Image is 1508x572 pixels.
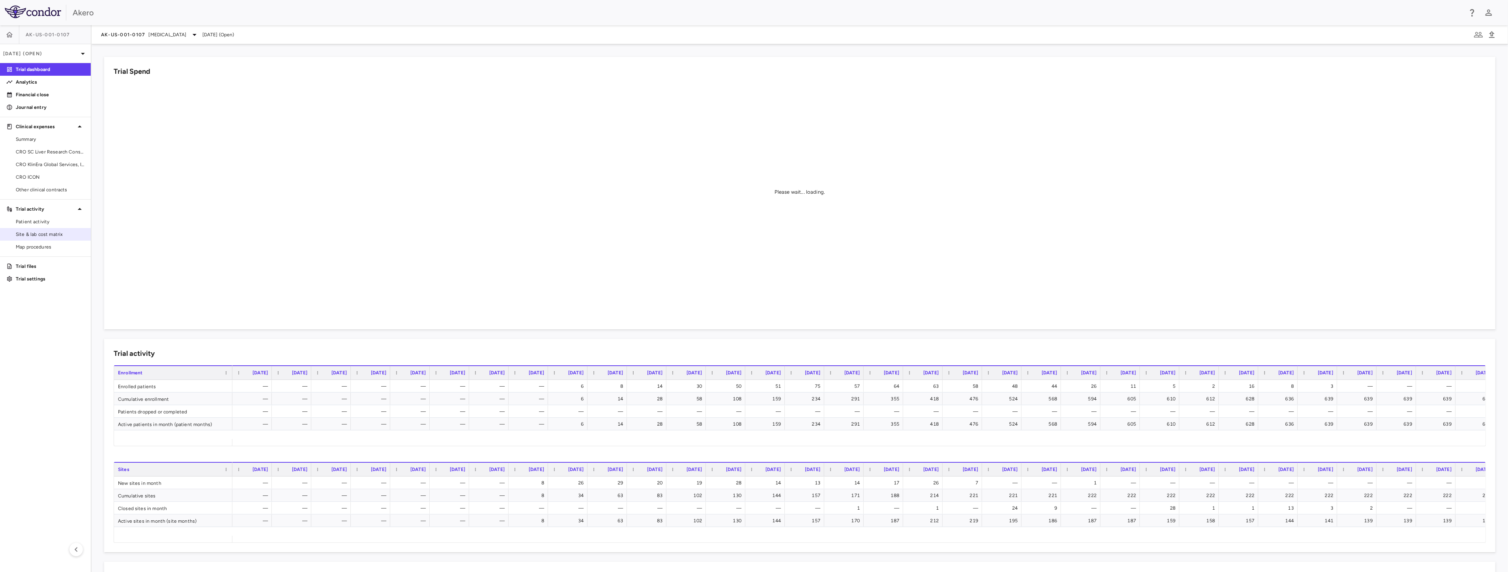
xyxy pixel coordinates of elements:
div: 476 [950,393,978,405]
div: 639 [1344,418,1373,430]
div: — [279,502,307,514]
span: Map procedures [16,243,84,250]
div: 612 [1186,418,1215,430]
div: 144 [752,489,781,502]
div: 8 [1265,380,1294,393]
p: Financial close [16,91,84,98]
div: 16 [1226,380,1254,393]
div: — [397,489,426,502]
div: 636 [1265,393,1294,405]
div: 63 [910,380,939,393]
div: Cumulative sites [114,489,232,501]
div: 639 [1305,393,1333,405]
span: CRO ICON [16,174,84,181]
div: — [397,418,426,430]
div: 222 [1226,489,1254,502]
span: [DATE] [1199,467,1215,472]
div: — [516,393,544,405]
div: — [437,418,465,430]
div: — [239,477,268,489]
div: Active sites in month (site months) [114,514,232,527]
span: Sites [118,467,129,472]
div: 14 [595,418,623,430]
p: Trial dashboard [16,66,84,73]
div: — [397,405,426,418]
span: Enrollment [118,370,143,376]
p: Trial settings [16,275,84,282]
div: 157 [792,489,820,502]
div: 64 [871,380,899,393]
div: 3 [1305,380,1333,393]
span: [DATE] [1239,370,1254,376]
div: 222 [1186,489,1215,502]
span: [DATE] [568,467,584,472]
div: 34 [555,489,584,502]
span: [DATE] [1318,370,1333,376]
span: [DATE] [489,467,505,472]
div: 83 [634,489,662,502]
span: [DATE] [1436,370,1452,376]
div: — [239,502,268,514]
div: 14 [831,477,860,489]
div: 222 [1147,489,1175,502]
span: [DATE] [726,467,741,472]
div: — [358,393,386,405]
div: — [1186,477,1215,489]
div: 5 [1147,380,1175,393]
div: — [1344,405,1373,418]
div: — [1029,405,1057,418]
div: — [1423,477,1452,489]
div: 594 [1068,393,1096,405]
span: [DATE] [1357,370,1373,376]
div: 639 [1344,393,1373,405]
span: [DATE] [963,467,978,472]
div: — [989,477,1018,489]
span: [DATE] [331,467,347,472]
p: Analytics [16,79,84,86]
div: — [1384,477,1412,489]
div: 29 [595,477,623,489]
div: 6 [555,380,584,393]
div: — [476,477,505,489]
div: 594 [1068,418,1096,430]
span: [DATE] [608,370,623,376]
h6: Trial Spend [114,66,150,77]
p: [DATE] (Open) [3,50,78,57]
span: [DATE] [963,370,978,376]
div: 605 [1108,418,1136,430]
p: Clinical expenses [16,123,75,130]
div: New sites in month [114,477,232,489]
div: 102 [674,489,702,502]
div: 628 [1226,418,1254,430]
div: Cumulative enrollment [114,393,232,405]
div: — [476,405,505,418]
span: CRO KlinEra Global Services, Inc. [16,161,84,168]
div: 13 [792,477,820,489]
div: — [358,405,386,418]
div: — [358,502,386,514]
span: [DATE] [1160,370,1175,376]
div: — [279,477,307,489]
div: — [397,477,426,489]
div: — [239,489,268,502]
span: Other clinical contracts [16,186,84,193]
div: — [1305,477,1333,489]
div: 14 [634,380,662,393]
div: — [1108,405,1136,418]
div: 222 [1305,489,1333,502]
div: 108 [713,418,741,430]
div: 234 [792,418,820,430]
span: [DATE] [292,467,307,472]
span: [DATE] [884,370,899,376]
div: Akero [73,7,1462,19]
div: 639 [1384,393,1412,405]
span: [DATE] [1357,467,1373,472]
div: 222 [1108,489,1136,502]
span: [DATE] [1436,467,1452,472]
div: 57 [831,380,860,393]
div: 171 [831,489,860,502]
div: — [713,405,741,418]
div: 524 [989,393,1018,405]
span: [DATE] [923,467,939,472]
span: [DATE] [1199,370,1215,376]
